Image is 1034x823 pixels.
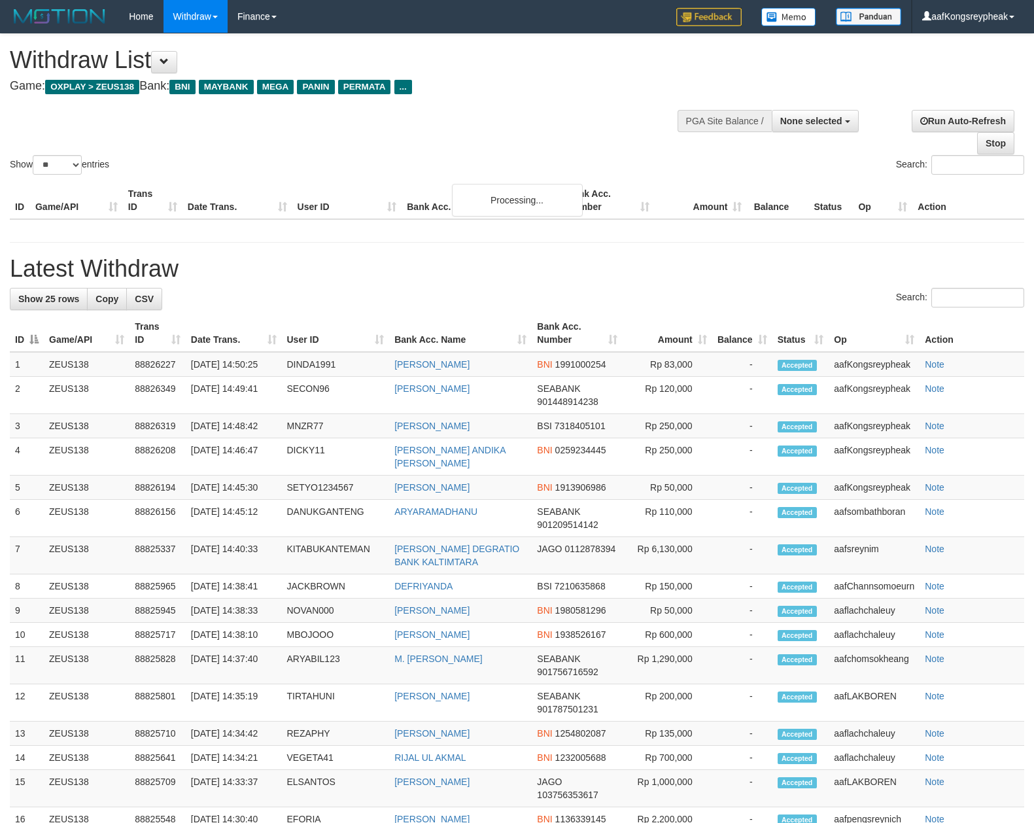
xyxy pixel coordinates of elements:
[712,746,772,770] td: -
[186,746,282,770] td: [DATE] 14:34:21
[808,182,853,219] th: Status
[912,110,1014,132] a: Run Auto-Refresh
[394,777,470,787] a: [PERSON_NAME]
[623,315,712,352] th: Amount: activate to sort column ascending
[394,421,470,431] a: [PERSON_NAME]
[555,445,606,455] span: Copy 0259234445 to clipboard
[532,315,623,352] th: Bank Acc. Number: activate to sort column ascending
[623,476,712,500] td: Rp 50,000
[931,155,1024,175] input: Search:
[537,383,580,394] span: SEABANK
[829,574,920,599] td: aafChannsomoeurn
[10,746,44,770] td: 14
[829,438,920,476] td: aafKongsreypheak
[394,691,470,701] a: [PERSON_NAME]
[186,315,282,352] th: Date Trans.: activate to sort column ascending
[655,182,748,219] th: Amount
[623,623,712,647] td: Rp 600,000
[623,377,712,414] td: Rp 120,000
[33,155,82,175] select: Showentries
[778,777,817,788] span: Accepted
[10,684,44,722] td: 12
[129,684,186,722] td: 88825801
[712,476,772,500] td: -
[555,629,606,640] span: Copy 1938526167 to clipboard
[129,599,186,623] td: 88825945
[186,722,282,746] td: [DATE] 14:34:42
[394,752,466,763] a: RIJAL UL AKMAL
[169,80,195,94] span: BNI
[282,684,390,722] td: TIRTAHUNI
[780,116,842,126] span: None selected
[394,581,453,591] a: DEFRIYANDA
[712,377,772,414] td: -
[292,182,402,219] th: User ID
[623,599,712,623] td: Rp 50,000
[10,770,44,807] td: 15
[537,654,580,664] span: SEABANK
[129,352,186,377] td: 88826227
[129,647,186,684] td: 88825828
[623,352,712,377] td: Rp 83,000
[44,684,129,722] td: ZEUS138
[778,606,817,617] span: Accepted
[772,110,859,132] button: None selected
[10,256,1024,282] h1: Latest Withdraw
[537,396,598,407] span: Copy 901448914238 to clipboard
[925,445,944,455] a: Note
[931,288,1024,307] input: Search:
[778,421,817,432] span: Accepted
[537,544,562,554] span: JAGO
[186,377,282,414] td: [DATE] 14:49:41
[896,288,1024,307] label: Search:
[30,182,123,219] th: Game/API
[44,414,129,438] td: ZEUS138
[186,770,282,807] td: [DATE] 14:33:37
[829,352,920,377] td: aafKongsreypheak
[282,599,390,623] td: NOVAN000
[829,476,920,500] td: aafKongsreypheak
[778,630,817,641] span: Accepted
[44,599,129,623] td: ZEUS138
[778,582,817,593] span: Accepted
[282,537,390,574] td: KITABUKANTEMAN
[912,182,1024,219] th: Action
[836,8,901,26] img: panduan.png
[44,574,129,599] td: ZEUS138
[829,746,920,770] td: aaflachchaleuy
[537,691,580,701] span: SEABANK
[537,445,552,455] span: BNI
[394,728,470,739] a: [PERSON_NAME]
[829,315,920,352] th: Op: activate to sort column ascending
[129,574,186,599] td: 88825965
[126,288,162,310] a: CSV
[925,654,944,664] a: Note
[18,294,79,304] span: Show 25 rows
[10,438,44,476] td: 4
[778,654,817,665] span: Accepted
[925,581,944,591] a: Note
[394,383,470,394] a: [PERSON_NAME]
[537,519,598,530] span: Copy 901209514142 to clipboard
[712,352,772,377] td: -
[623,500,712,537] td: Rp 110,000
[712,599,772,623] td: -
[10,623,44,647] td: 10
[45,80,139,94] span: OXPLAY > ZEUS138
[10,352,44,377] td: 1
[537,667,598,677] span: Copy 901756716592 to clipboard
[555,421,606,431] span: Copy 7318405101 to clipboard
[925,777,944,787] a: Note
[394,544,519,567] a: [PERSON_NAME] DEGRATIO BANK KALTIMTARA
[778,507,817,518] span: Accepted
[10,377,44,414] td: 2
[772,315,829,352] th: Status: activate to sort column ascending
[10,80,676,93] h4: Game: Bank:
[282,476,390,500] td: SETYO1234567
[537,704,598,714] span: Copy 901787501231 to clipboard
[44,623,129,647] td: ZEUS138
[747,182,808,219] th: Balance
[925,482,944,493] a: Note
[712,574,772,599] td: -
[925,383,944,394] a: Note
